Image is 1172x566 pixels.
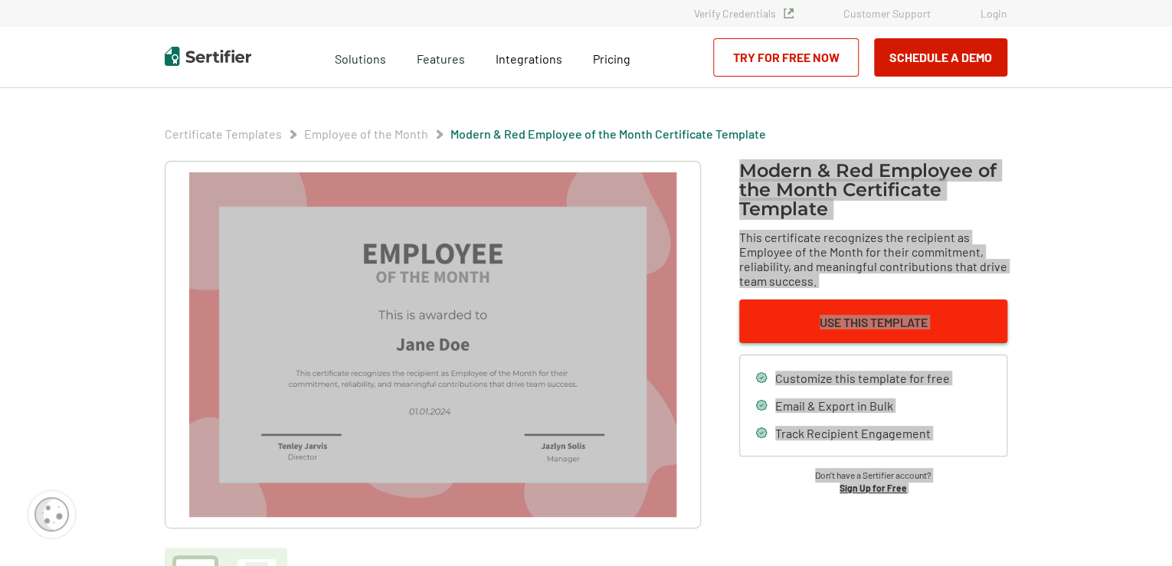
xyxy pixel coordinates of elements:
button: Use This Template [739,299,1007,343]
h1: Modern & Red Employee of the Month Certificate Template [739,161,1007,218]
img: Verified [784,8,794,18]
a: Try for Free Now [713,38,859,77]
span: Customize this template for free [775,371,950,385]
span: Email & Export in Bulk [775,398,893,413]
span: Certificate Templates [165,126,282,142]
div: Breadcrumb [165,126,766,142]
span: This certificate recognizes the recipient as Employee of the Month for their commitment, reliabil... [739,230,1007,288]
span: Don’t have a Sertifier account? [815,468,931,483]
img: Cookie Popup Icon [34,497,69,532]
a: Sign Up for Free [840,483,907,493]
span: Pricing [593,51,630,66]
iframe: Chat Widget [1095,492,1172,566]
img: Modern & Red Employee of the Month Certificate Template [189,172,676,517]
span: Integrations [496,51,562,66]
a: Login [980,7,1007,20]
a: Verify Credentials [694,7,794,20]
span: Modern & Red Employee of the Month Certificate Template [450,126,766,142]
span: Solutions [335,47,386,67]
span: Track Recipient Engagement [775,426,931,440]
a: Certificate Templates [165,126,282,141]
button: Schedule a Demo [874,38,1007,77]
a: Employee of the Month [304,126,428,141]
span: Features [417,47,465,67]
a: Customer Support [843,7,931,20]
a: Pricing [593,47,630,67]
img: Sertifier | Digital Credentialing Platform [165,47,251,66]
span: Employee of the Month [304,126,428,142]
a: Integrations [496,47,562,67]
a: Modern & Red Employee of the Month Certificate Template [450,126,766,141]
